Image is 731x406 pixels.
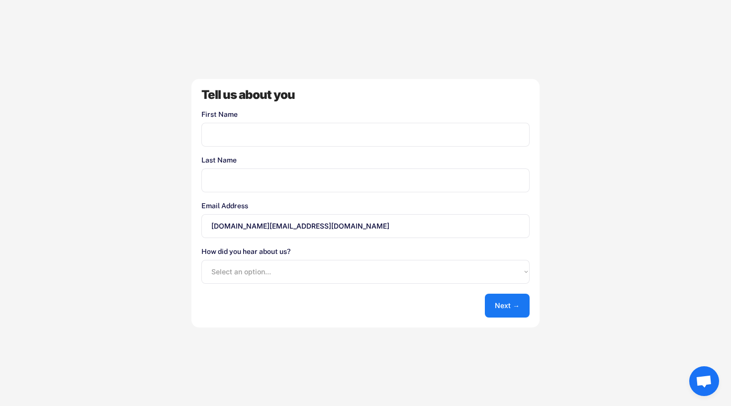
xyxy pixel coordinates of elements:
div: First Name [201,111,530,118]
div: Last Name [201,157,530,163]
div: How did you hear about us? [201,248,530,255]
div: Ouvrir le chat [689,366,719,396]
input: Your email address [201,214,530,238]
div: Email Address [201,202,530,209]
button: Next → [485,294,530,318]
div: Tell us about you [201,89,530,101]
